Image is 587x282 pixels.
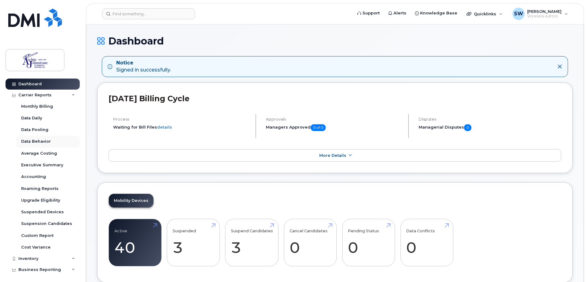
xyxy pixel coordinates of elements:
[97,36,573,46] h1: Dashboard
[266,117,403,122] h4: Approvals
[113,124,250,130] li: Waiting for Bill Files
[116,60,171,67] strong: Notice
[114,222,156,263] a: Active 40
[319,153,346,158] span: More Details
[464,124,471,131] span: 0
[419,124,561,131] h5: Managerial Disputes
[157,125,172,129] a: details
[348,222,389,263] a: Pending Status 0
[266,124,403,131] h5: Managers Approved
[290,222,331,263] a: Cancel Candidates 0
[406,222,447,263] a: Data Conflicts 0
[419,117,561,122] h4: Disputes
[116,60,171,74] div: Signed in successfully.
[173,222,214,263] a: Suspended 3
[113,117,250,122] h4: Process
[109,194,153,207] a: Mobility Devices
[311,124,326,131] span: 0 of 0
[231,222,273,263] a: Suspend Candidates 3
[109,94,561,103] h2: [DATE] Billing Cycle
